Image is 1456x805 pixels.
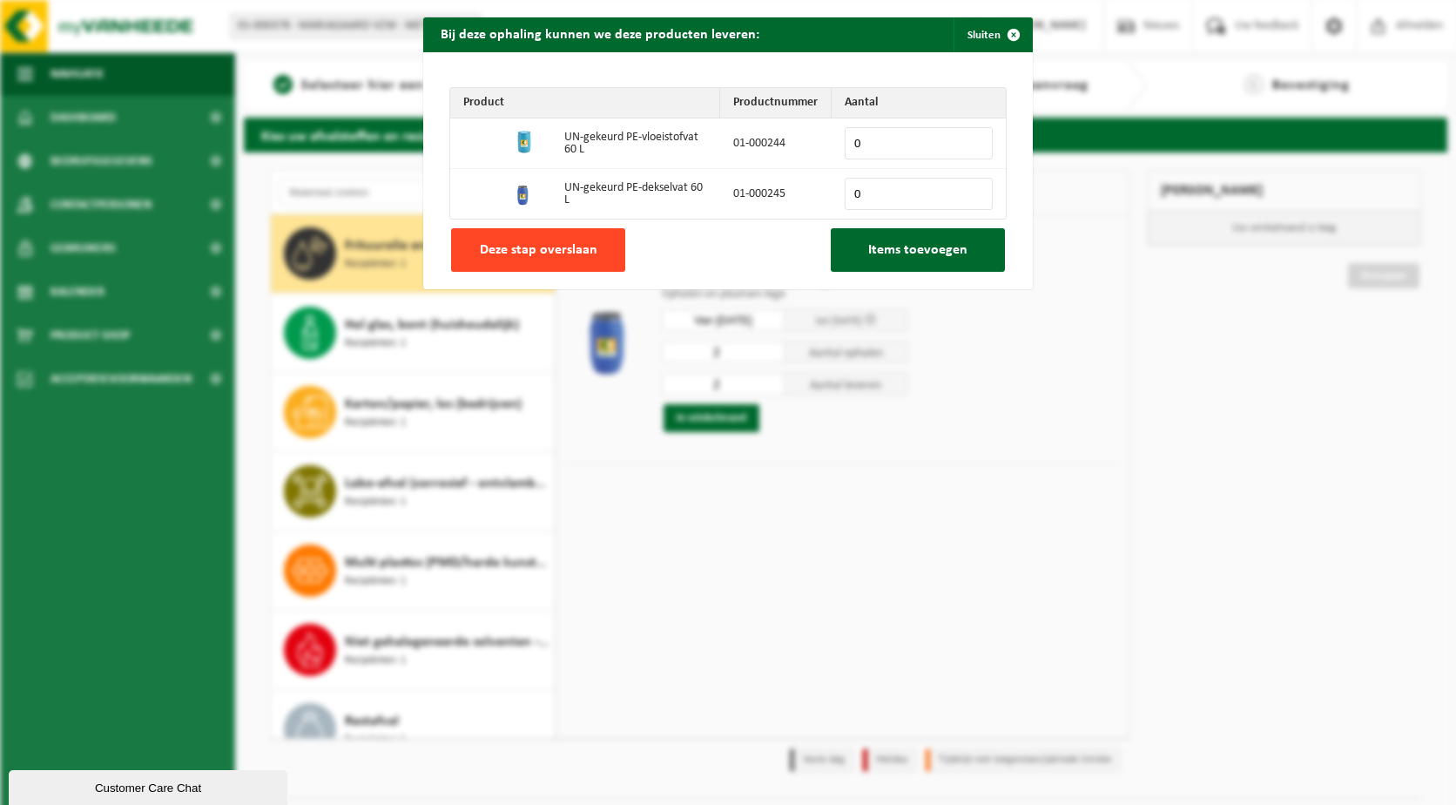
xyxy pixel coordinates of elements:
[720,118,832,169] td: 01-000244
[720,88,832,118] th: Productnummer
[451,228,625,272] button: Deze stap overslaan
[868,243,967,257] span: Items toevoegen
[480,243,597,257] span: Deze stap overslaan
[831,228,1005,272] button: Items toevoegen
[551,118,720,169] td: UN-gekeurd PE-vloeistofvat 60 L
[423,17,777,51] h2: Bij deze ophaling kunnen we deze producten leveren:
[832,88,1006,118] th: Aantal
[450,88,720,118] th: Product
[551,169,720,219] td: UN-gekeurd PE-dekselvat 60 L
[720,169,832,219] td: 01-000245
[510,128,538,156] img: 01-000244
[954,17,1031,52] button: Sluiten
[9,767,291,805] iframe: chat widget
[510,179,538,206] img: 01-000245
